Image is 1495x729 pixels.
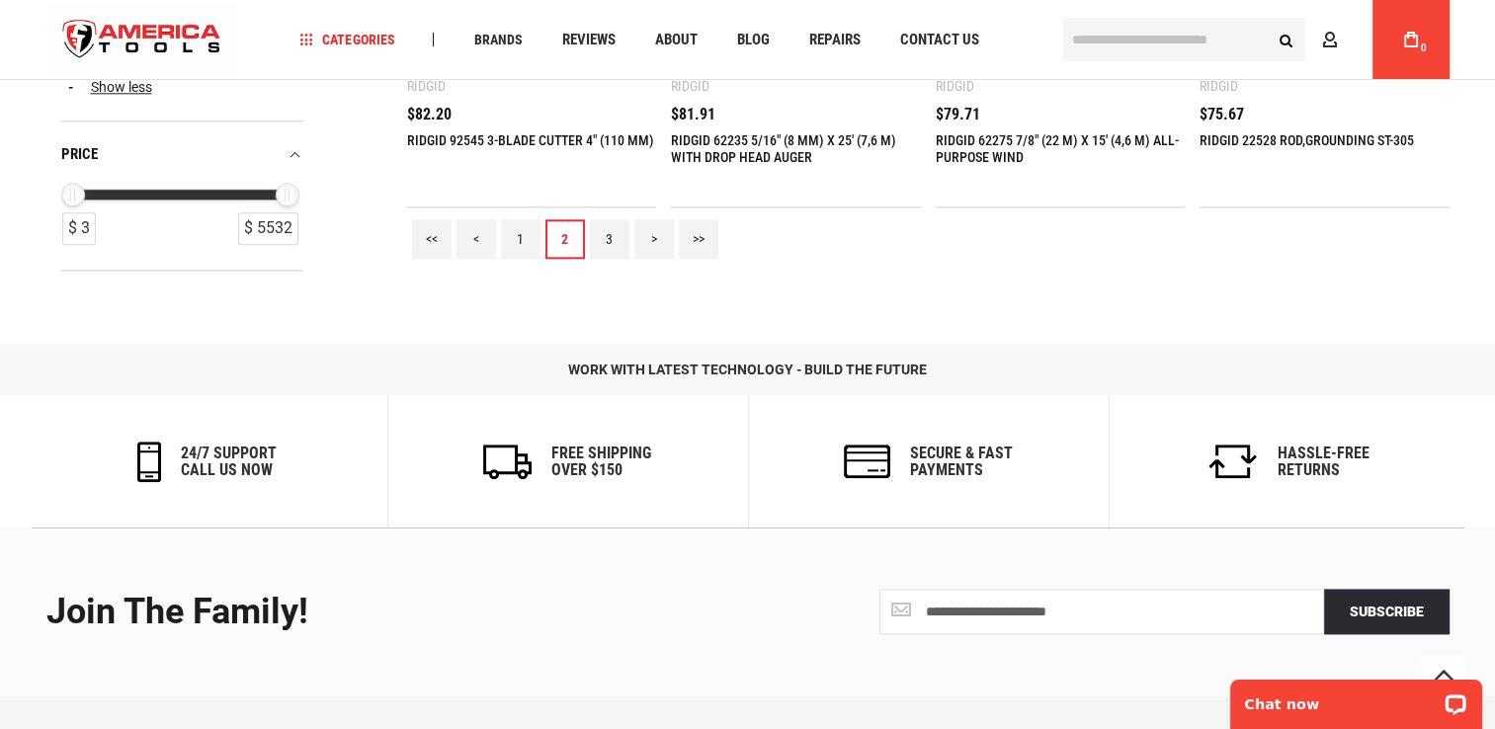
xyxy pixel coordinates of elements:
a: Contact Us [890,27,987,53]
a: Categories [291,27,403,53]
span: $82.20 [407,107,452,122]
a: Show less [61,78,303,96]
a: << [412,219,452,259]
span: Subscribe [1350,604,1424,619]
span: $79.71 [936,107,980,122]
a: About [645,27,706,53]
div: $ 3 [62,212,96,245]
a: Repairs [799,27,869,53]
span: Categories [299,33,394,46]
span: $81.91 [671,107,715,122]
iframe: LiveChat chat widget [1217,667,1495,729]
a: >> [679,219,718,259]
button: Subscribe [1324,589,1450,634]
span: Blog [736,33,769,47]
a: Reviews [552,27,623,53]
span: 0 [1421,42,1427,53]
span: About [654,33,697,47]
a: Blog [727,27,778,53]
span: Reviews [561,33,615,47]
img: America Tools [46,3,238,77]
span: Repairs [808,33,860,47]
a: 3 [590,219,629,259]
a: < [457,219,496,259]
div: price [61,141,303,168]
span: Contact Us [899,33,978,47]
h6: secure & fast payments [910,445,1013,479]
span: $75.67 [1200,107,1244,122]
h6: Free Shipping Over $150 [551,445,651,479]
a: RIDGID 62275 7/8" (22 M) X 15' (4,6 M) ALL- PURPOSE WIND [936,132,1179,165]
h6: 24/7 support call us now [181,445,277,479]
button: Search [1268,21,1305,58]
a: > [634,219,674,259]
a: RIDGID 62235 5/16" (8 MM) X 25' (7,6 M) WITH DROP HEAD AUGER [671,132,896,165]
a: 2 [545,219,585,259]
div: Ridgid [1200,78,1238,94]
a: Brands [464,27,531,53]
a: RIDGID 92545 3-BLADE CUTTER 4" (110 MM) [407,132,654,148]
div: Ridgid [936,78,974,94]
div: Join the Family! [46,593,733,632]
div: Ridgid [671,78,709,94]
a: 1 [501,219,540,259]
span: Brands [473,33,522,46]
h6: Hassle-Free Returns [1278,445,1370,479]
div: Ridgid [407,78,446,94]
div: $ 5532 [238,212,298,245]
a: store logo [46,3,238,77]
a: RIDGID 22528 ROD,GROUNDING ST-305 [1200,132,1414,148]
